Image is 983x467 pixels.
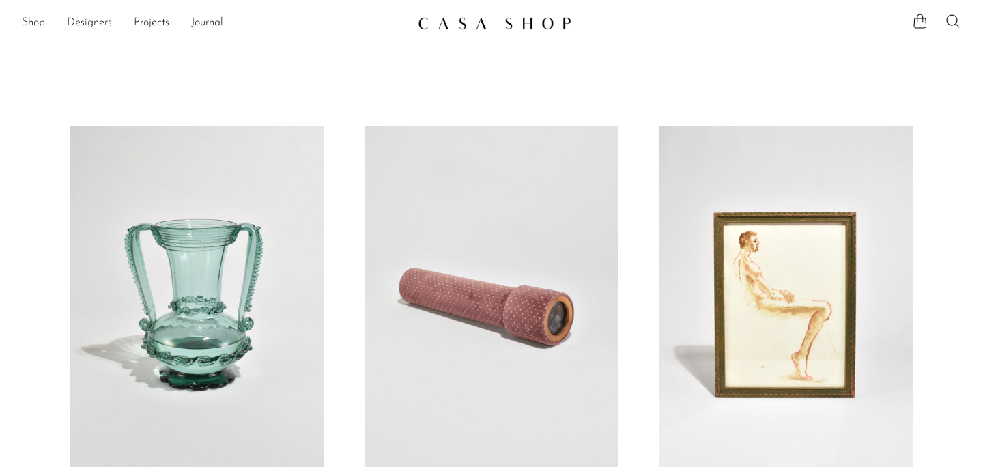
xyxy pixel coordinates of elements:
a: Journal [191,14,223,32]
a: Projects [134,14,169,32]
ul: NEW HEADER MENU [22,12,407,35]
a: Designers [67,14,112,32]
a: Shop [22,14,45,32]
nav: Desktop navigation [22,12,407,35]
